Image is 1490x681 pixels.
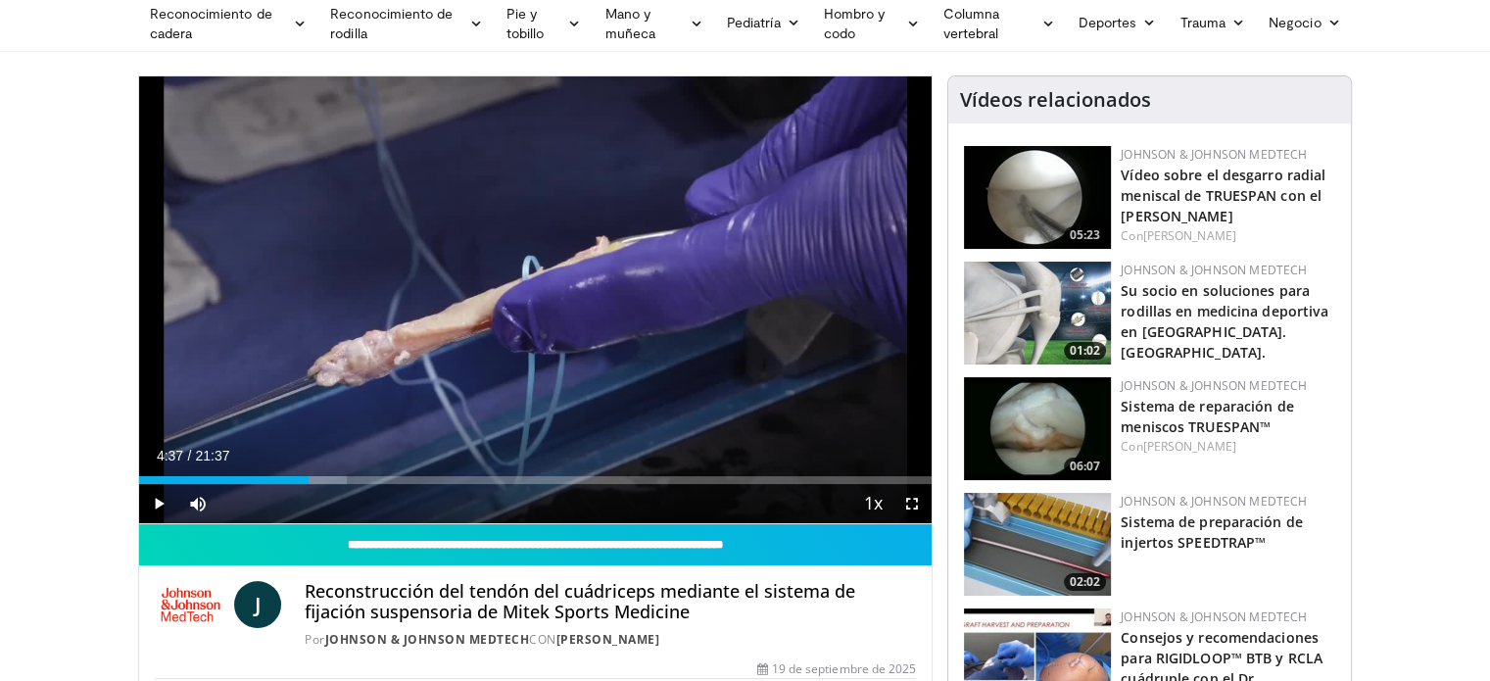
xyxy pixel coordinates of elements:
a: Johnson & Johnson MedTech [1121,493,1307,510]
font: Vídeos relacionados [960,86,1151,113]
div: Progress Bar [139,476,933,484]
img: a46a2fe1-2704-4a9e-acc3-1c278068f6c4.150x105_q85_crop-smart_upscale.jpg [964,493,1111,596]
span: 4:37 [157,448,183,463]
a: 06:07 [964,377,1111,480]
font: 19 de septiembre de 2025 [772,660,916,677]
font: Reconstrucción del tendón del cuádriceps mediante el sistema de fijación suspensoria de Mitek Spo... [305,579,855,624]
img: 0543fda4-7acd-4b5c-b055-3730b7e439d4.150x105_q85_crop-smart_upscale.jpg [964,262,1111,365]
a: Pediatría [715,3,812,42]
font: Trauma [1179,14,1225,30]
button: Fullscreen [892,484,932,523]
font: Reconocimiento de rodilla [330,5,453,41]
font: Hombro y codo [824,5,886,41]
font: 06:07 [1070,458,1100,474]
button: Mute [178,484,217,523]
button: Play [139,484,178,523]
img: a9cbc79c-1ae4-425c-82e8-d1f73baa128b.150x105_q85_crop-smart_upscale.jpg [964,146,1111,249]
font: Reconocimiento de cadera [150,5,272,41]
video-js: Video Player [139,76,933,524]
font: 01:02 [1070,342,1100,359]
a: Johnson & Johnson MedTech [1121,146,1307,163]
font: Columna vertebral [942,5,999,41]
a: J [234,581,281,628]
font: Negocio [1269,14,1322,30]
a: Negocio [1257,3,1353,42]
a: Columna vertebral [931,4,1066,43]
font: Por [305,631,325,648]
font: Pediatría [727,14,781,30]
font: Mano y muñeca [604,5,654,41]
a: 01:02 [964,262,1111,365]
font: 05:23 [1070,226,1100,243]
img: e42d750b-549a-4175-9691-fdba1d7a6a0f.150x105_q85_crop-smart_upscale.jpg [964,377,1111,480]
span: 21:37 [195,448,229,463]
img: Johnson & Johnson MedTech [155,581,227,628]
font: Pie y tobillo [506,5,545,41]
font: 02:02 [1070,573,1100,590]
button: Playback Rate [853,484,892,523]
span: / [188,448,192,463]
font: Con [1121,227,1142,244]
a: Pie y tobillo [495,4,594,43]
a: Reconocimiento de cadera [138,4,319,43]
a: Johnson & Johnson MedTech [325,631,530,648]
a: Johnson & Johnson MedTech [1121,608,1307,625]
a: Sistema de reparación de meniscos TRUESPAN™ [1121,397,1293,436]
a: Johnson & Johnson MedTech [1121,377,1307,394]
a: Sistema de preparación de injertos SPEEDTRAP™ [1121,512,1303,552]
a: Trauma [1168,3,1257,42]
a: Mano y muñeca [593,4,714,43]
font: Deportes [1079,14,1137,30]
font: J [255,590,261,618]
a: Su socio en soluciones para rodillas en medicina deportiva en [GEOGRAPHIC_DATA]. [GEOGRAPHIC_DATA]. [1121,281,1328,362]
a: 02:02 [964,493,1111,596]
font: CON [529,631,556,648]
a: Vídeo sobre el desgarro radial meniscal de TRUESPAN con el [PERSON_NAME] [1121,166,1325,225]
a: Johnson & Johnson MedTech [1121,262,1307,278]
a: 05:23 [964,146,1111,249]
a: [PERSON_NAME] [556,631,660,648]
a: Hombro y codo [812,4,932,43]
a: [PERSON_NAME] [1142,438,1235,455]
a: Deportes [1067,3,1169,42]
a: [PERSON_NAME] [1142,227,1235,244]
a: Reconocimiento de rodilla [318,4,495,43]
font: Con [1121,438,1142,455]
